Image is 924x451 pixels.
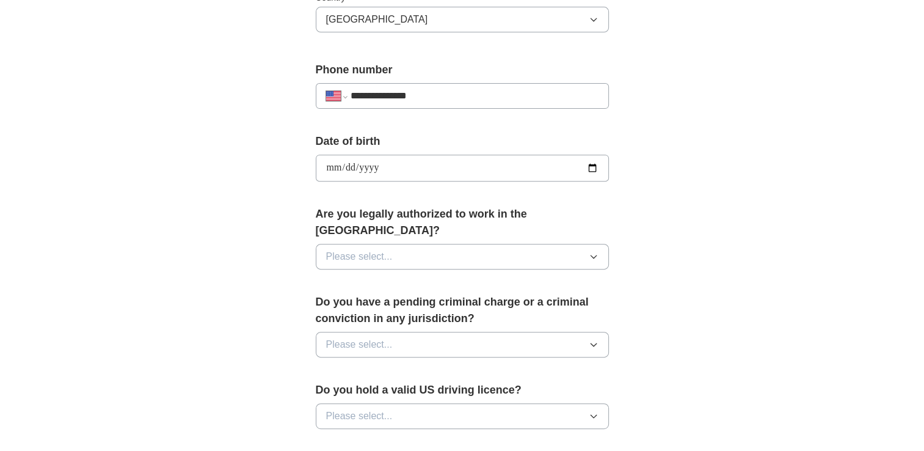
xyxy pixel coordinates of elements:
button: Please select... [316,403,609,429]
label: Date of birth [316,133,609,150]
label: Do you have a pending criminal charge or a criminal conviction in any jurisdiction? [316,294,609,327]
span: Please select... [326,249,393,264]
label: Do you hold a valid US driving licence? [316,382,609,398]
label: Phone number [316,62,609,78]
span: [GEOGRAPHIC_DATA] [326,12,428,27]
button: [GEOGRAPHIC_DATA] [316,7,609,32]
button: Please select... [316,332,609,358]
span: Please select... [326,337,393,352]
button: Please select... [316,244,609,269]
label: Are you legally authorized to work in the [GEOGRAPHIC_DATA]? [316,206,609,239]
span: Please select... [326,409,393,424]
